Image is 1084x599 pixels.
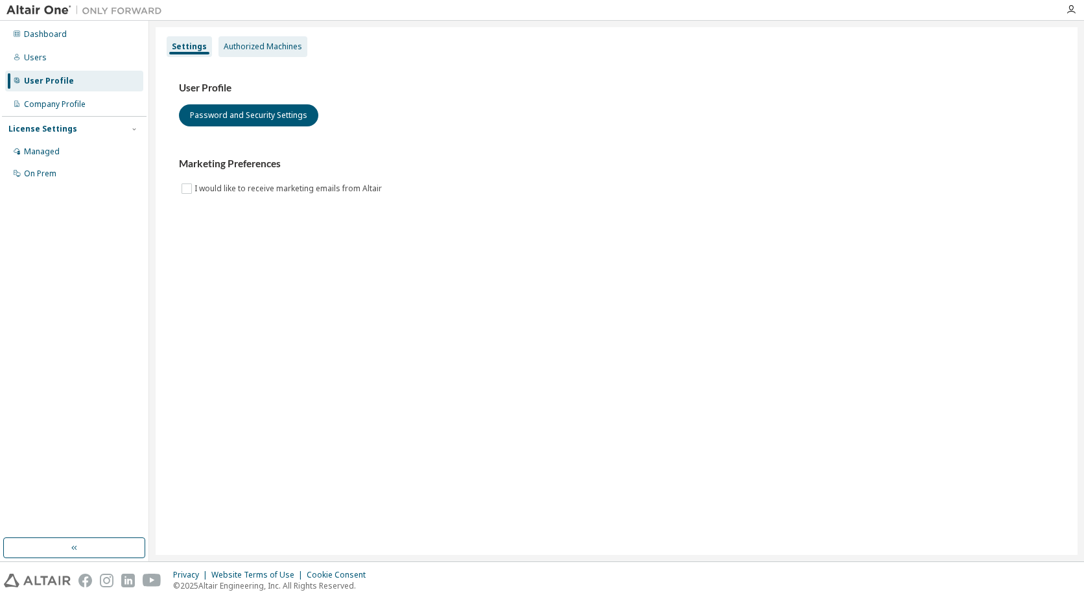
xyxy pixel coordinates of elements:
h3: Marketing Preferences [179,158,1054,170]
div: Dashboard [24,29,67,40]
img: Altair One [6,4,169,17]
img: facebook.svg [78,574,92,587]
div: Managed [24,147,60,157]
div: Authorized Machines [224,41,302,52]
p: © 2025 Altair Engineering, Inc. All Rights Reserved. [173,580,373,591]
img: linkedin.svg [121,574,135,587]
div: Settings [172,41,207,52]
button: Password and Security Settings [179,104,318,126]
div: On Prem [24,169,56,179]
img: altair_logo.svg [4,574,71,587]
img: youtube.svg [143,574,161,587]
h3: User Profile [179,82,1054,95]
div: Website Terms of Use [211,570,307,580]
div: License Settings [8,124,77,134]
div: Cookie Consent [307,570,373,580]
img: instagram.svg [100,574,113,587]
div: Privacy [173,570,211,580]
div: Users [24,53,47,63]
label: I would like to receive marketing emails from Altair [194,181,384,196]
div: User Profile [24,76,74,86]
div: Company Profile [24,99,86,110]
